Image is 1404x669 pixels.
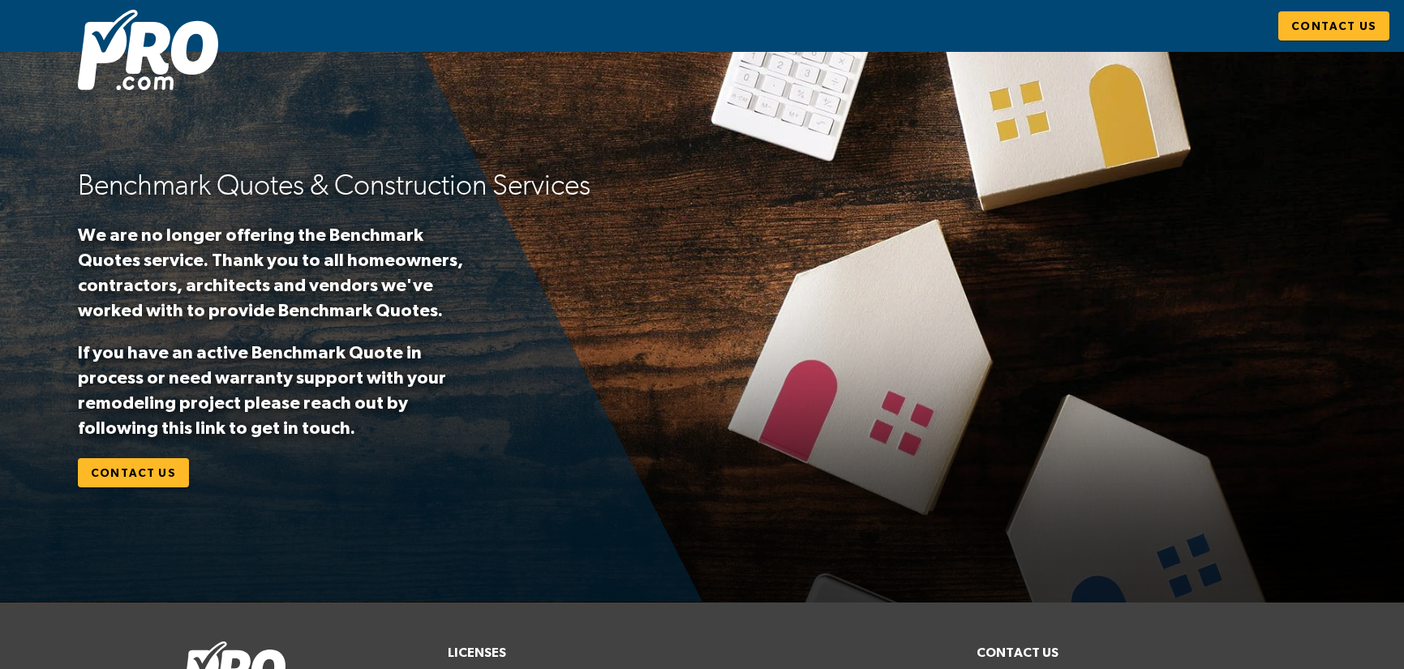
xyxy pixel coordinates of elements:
h2: Benchmark Quotes & Construction Services [78,166,675,204]
img: Pro.com logo [78,10,218,90]
a: Contact Us [1278,11,1389,41]
a: Contact Us [78,458,189,488]
span: Contact Us [91,463,176,483]
h6: Licenses [448,641,957,664]
h6: Contact Us [977,641,1222,664]
span: Contact Us [1291,16,1376,36]
p: We are no longer offering the Benchmark Quotes service. Thank you to all homeowners, contractors,... [78,222,476,322]
p: If you have an active Benchmark Quote in process or need warranty support with your remodeling pr... [78,340,476,440]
